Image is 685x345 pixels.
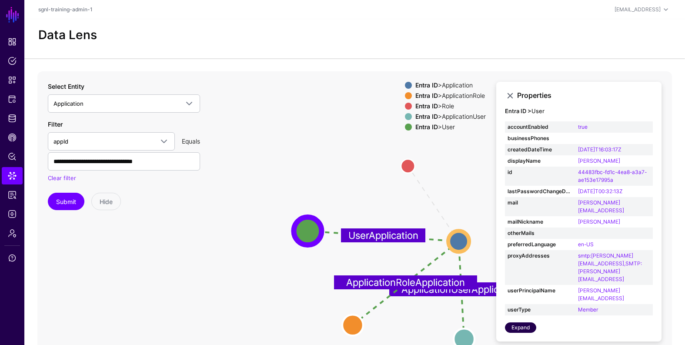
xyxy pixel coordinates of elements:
[8,76,17,84] span: Snippets
[414,113,488,120] div: > ApplicationUser
[508,252,573,260] strong: proxyAddresses
[578,169,647,183] a: 44483fbc-fd1c-4ea8-a3a7-ae153e17995a
[401,284,521,295] text: ApplicationUserApplication
[615,6,661,13] div: [EMAIL_ADDRESS]
[346,277,465,288] text: ApplicationRoleApplication
[508,157,573,165] strong: displayName
[578,146,621,153] a: [DATE]T16:03:17Z
[508,188,573,195] strong: lastPasswordChangeDateTime
[578,287,624,301] a: [PERSON_NAME][EMAIL_ADDRESS]
[508,241,573,248] strong: preferredLanguage
[578,306,598,313] a: Member
[578,157,620,164] a: [PERSON_NAME]
[578,218,620,225] a: [PERSON_NAME]
[53,100,84,107] span: Application
[2,33,23,50] a: Dashboard
[2,52,23,70] a: Policies
[8,254,17,262] span: Support
[508,199,573,207] strong: mail
[414,82,488,89] div: > Application
[508,146,573,154] strong: createdDateTime
[2,71,23,89] a: Snippets
[2,186,23,204] a: Reports
[2,110,23,127] a: Identity Data Fabric
[348,229,418,241] text: UserApplication
[91,193,121,210] button: Hide
[415,102,438,110] strong: Entra ID
[508,218,573,226] strong: mailNickname
[414,92,488,99] div: > ApplicationRole
[38,28,97,43] h2: Data Lens
[2,224,23,242] a: Admin
[53,138,68,145] span: appId
[415,123,438,131] strong: Entra ID
[415,81,438,89] strong: Entra ID
[508,229,573,237] strong: otherMails
[48,82,84,91] label: Select Entity
[578,124,588,130] a: true
[415,92,438,99] strong: Entra ID
[8,210,17,218] span: Logs
[508,134,573,142] strong: businessPhones
[578,241,594,248] a: en-US
[517,91,653,100] h3: Properties
[8,95,17,104] span: Protected Systems
[508,123,573,131] strong: accountEnabled
[505,108,653,115] h4: User
[414,124,488,131] div: > User
[48,174,76,181] a: Clear filter
[5,5,20,24] a: SGNL
[508,287,573,295] strong: userPrincipalName
[508,168,573,176] strong: id
[505,107,531,114] strong: Entra ID >
[178,137,204,146] div: Equals
[508,306,573,314] strong: userType
[414,103,488,110] div: > Role
[8,171,17,180] span: Data Lens
[8,229,17,238] span: Admin
[578,199,624,214] a: [PERSON_NAME][EMAIL_ADDRESS]
[48,120,63,129] label: Filter
[48,193,84,210] button: Submit
[8,152,17,161] span: Policy Lens
[8,114,17,123] span: Identity Data Fabric
[2,90,23,108] a: Protected Systems
[2,205,23,223] a: Logs
[2,167,23,184] a: Data Lens
[2,148,23,165] a: Policy Lens
[8,37,17,46] span: Dashboard
[505,322,536,333] a: Expand
[578,188,622,194] a: [DATE]T00:32:13Z
[38,6,93,13] a: sgnl-training-admin-1
[8,57,17,65] span: Policies
[2,129,23,146] a: CAEP Hub
[578,252,642,282] a: smtp:[PERSON_NAME][EMAIL_ADDRESS],SMTP:[PERSON_NAME][EMAIL_ADDRESS]
[8,191,17,199] span: Reports
[415,113,438,120] strong: Entra ID
[8,133,17,142] span: CAEP Hub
